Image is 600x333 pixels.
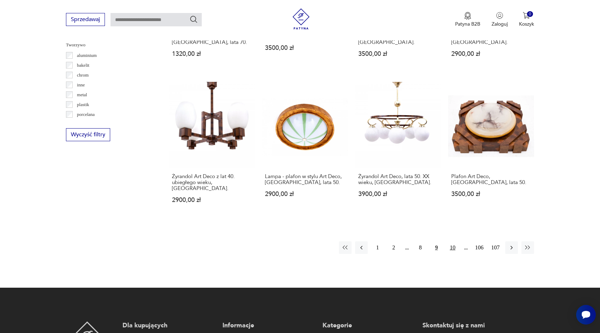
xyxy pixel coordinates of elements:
[222,321,315,330] p: Informacje
[496,12,503,19] img: Ikonka użytkownika
[451,174,531,185] h3: Plafon Art Deco, [GEOGRAPHIC_DATA], lata 50.
[77,101,89,109] p: plastik
[265,174,345,185] h3: Lampa - plafon w stylu Art Deco, [GEOGRAPHIC_DATA], lata 50.
[172,174,252,191] h3: Żyrandol Art Deco z lat 40. ubiegłego wieku, [GEOGRAPHIC_DATA].
[523,12,530,19] img: Ikona koszyka
[77,120,91,128] p: porcelit
[189,15,198,24] button: Szukaj
[455,12,480,27] a: Ikona medaluPatyna B2B
[371,241,384,254] button: 1
[122,321,215,330] p: Dla kupujących
[473,241,486,254] button: 106
[451,51,531,57] p: 2900,00 zł
[66,18,105,22] a: Sprzedawaj
[265,45,345,51] p: 3500,00 zł
[519,12,534,27] button: 0Koszyk
[358,51,438,57] p: 3500,00 zł
[77,71,88,79] p: chrom
[66,128,110,141] button: Wyczyść filtry
[77,91,87,99] p: metal
[492,21,508,27] p: Zaloguj
[77,111,95,118] p: porcelana
[446,241,459,254] button: 10
[527,11,533,17] div: 0
[422,321,515,330] p: Skontaktuj się z nami
[451,27,531,45] h3: Żyrandol w stylu Art Deco, połowa XX wieku, [GEOGRAPHIC_DATA].
[265,191,345,197] p: 2900,00 zł
[355,82,441,217] a: Żyrandol Art Deco, lata 50. XX wieku, Polska.Żyrandol Art Deco, lata 50. XX wieku, [GEOGRAPHIC_DA...
[430,241,443,254] button: 9
[519,21,534,27] p: Koszyk
[387,241,400,254] button: 2
[172,51,252,57] p: 1320,00 zł
[77,52,96,59] p: aluminium
[66,41,152,49] p: Tworzywo
[448,82,534,217] a: Plafon Art Deco, Polska, lata 50.Plafon Art Deco, [GEOGRAPHIC_DATA], lata 50.3500,00 zł
[576,305,596,325] iframe: Smartsupp widget button
[291,8,312,30] img: Patyna - sklep z meblami i dekoracjami vintage
[262,82,348,217] a: Lampa - plafon w stylu Art Deco, Polska, lata 50.Lampa - plafon w stylu Art Deco, [GEOGRAPHIC_DAT...
[172,197,252,203] p: 2900,00 zł
[358,174,438,185] h3: Żyrandol Art Deco, lata 50. XX wieku, [GEOGRAPHIC_DATA].
[172,27,252,45] h3: Szklana lampa wisząca z dwoma kloszami, Peill & Putzler, [GEOGRAPHIC_DATA], lata 70.
[322,321,415,330] p: Kategorie
[77,81,85,89] p: inne
[66,13,105,26] button: Sprzedawaj
[358,27,438,45] h3: Żyrandol z połowy XX wieku w stylu Art Deco, [GEOGRAPHIC_DATA].
[358,191,438,197] p: 3900,00 zł
[77,61,89,69] p: bakelit
[455,12,480,27] button: Patyna B2B
[455,21,480,27] p: Patyna B2B
[169,82,255,217] a: Żyrandol Art Deco z lat 40. ubiegłego wieku, Polska.Żyrandol Art Deco z lat 40. ubiegłego wieku, ...
[414,241,427,254] button: 8
[489,241,502,254] button: 107
[464,12,471,20] img: Ikona medalu
[451,191,531,197] p: 3500,00 zł
[492,12,508,27] button: Zaloguj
